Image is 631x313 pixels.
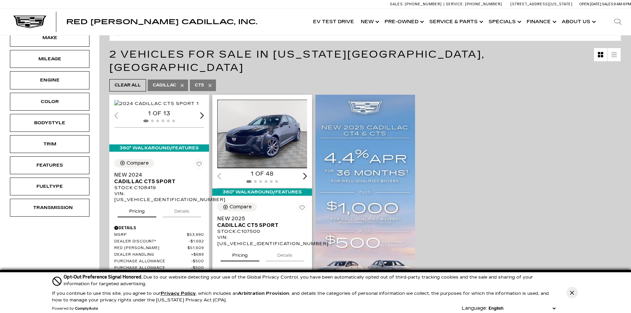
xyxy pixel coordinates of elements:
div: TrimTrim [10,135,89,153]
a: Specials [485,9,523,35]
div: 1 of 13 [114,110,204,117]
div: ColorColor [10,93,89,111]
div: 1 / 2 [217,100,308,168]
div: Bodystyle [33,119,66,127]
button: Save Vehicle [297,203,307,215]
div: Make [33,34,66,41]
p: If you continue to use this site, you agree to our , which includes an , and details the categori... [52,291,549,303]
button: details tab [163,203,201,217]
span: Open [DATE] [579,2,601,6]
a: ComplyAuto [75,307,98,311]
div: MakeMake [10,29,89,47]
a: Red [PERSON_NAME] Cadillac, Inc. [66,19,257,25]
span: New 2024 [114,172,199,178]
button: details tab [266,247,304,261]
span: $500 [191,259,204,264]
span: Dealer Handling [114,252,191,257]
span: New 2025 [217,215,302,222]
select: Language Select [487,305,557,312]
span: $500 [191,266,204,271]
img: 2025 Cadillac CT5 Sport 1 [217,100,308,168]
a: Pre-Owned [381,9,426,35]
div: TransmissionTransmission [10,199,89,217]
div: Next slide [303,173,307,179]
span: MSRP [114,233,187,237]
span: Cadillac CT5 Sport [114,178,199,185]
button: pricing tab [118,203,156,217]
a: Dealer Handling $689 [114,252,204,257]
div: Features [33,162,66,169]
span: Service: [446,2,464,6]
div: FeaturesFeatures [10,156,89,174]
span: $53,990 [187,233,204,237]
div: 360° WalkAround/Features [212,188,312,196]
div: 1 / 2 [114,100,205,107]
div: Stock : C108419 [114,185,204,191]
a: Purchase Allowance $500 [114,259,204,264]
span: [PHONE_NUMBER] [465,2,502,6]
img: 2024 Cadillac CT5 Sport 1 [114,100,199,107]
span: Red [PERSON_NAME] [114,246,187,251]
span: $51,609 [187,246,204,251]
a: Service: [PHONE_NUMBER] [444,2,504,6]
div: Search [605,9,631,35]
span: Purchase Allowance [114,266,191,271]
span: 9 AM-6 PM [614,2,631,6]
div: Pricing Details - New 2025 Cadillac CT5 Sport [217,269,307,275]
a: EV Test Drive [310,9,357,35]
a: Dealer Discount* $1,692 [114,239,204,244]
div: Compare [127,160,149,166]
a: New [357,9,381,35]
a: Grid View [594,48,607,61]
a: New 2025Cadillac CT5 Sport [217,215,307,229]
span: $689 [191,252,204,257]
div: Engine [33,77,66,84]
button: Close Button [566,287,578,298]
div: Trim [33,140,66,148]
div: VIN: [US_VEHICLE_IDENTIFICATION_NUMBER] [217,235,307,246]
div: Mileage [33,55,66,63]
div: 360° WalkAround/Features [109,144,209,152]
a: New 2024Cadillac CT5 Sport [114,172,204,185]
img: Cadillac Dark Logo with Cadillac White Text [13,16,46,28]
button: pricing tab [221,247,259,261]
a: MSRP $53,990 [114,233,204,237]
a: Red [PERSON_NAME] $51,609 [114,246,204,251]
a: [STREET_ADDRESS][US_STATE] [510,2,573,6]
button: Compare Vehicle [114,159,154,168]
div: Stock : C107500 [217,229,307,235]
div: Language: [462,306,487,311]
span: Dealer Discount* [114,239,189,244]
div: Compare [230,204,252,210]
div: EngineEngine [10,71,89,89]
strong: Arbitration Provision [238,291,289,296]
span: 2 Vehicles for Sale in [US_STATE][GEOGRAPHIC_DATA], [GEOGRAPHIC_DATA] [109,48,485,74]
span: CT5 [195,81,204,89]
a: Sales: [PHONE_NUMBER] [390,2,444,6]
span: Cadillac [153,81,176,89]
div: 1 of 48 [217,170,307,178]
span: Sales: [390,2,404,6]
a: Service & Parts [426,9,485,35]
span: Purchase Allowance [114,259,191,264]
span: Red [PERSON_NAME] Cadillac, Inc. [66,18,257,26]
span: Sales: [602,2,614,6]
a: Finance [523,9,558,35]
div: VIN: [US_VEHICLE_IDENTIFICATION_NUMBER] [114,191,204,203]
div: Pricing Details - New 2024 Cadillac CT5 Sport [114,225,204,231]
span: Cadillac CT5 Sport [217,222,302,229]
div: FueltypeFueltype [10,178,89,195]
div: Transmission [33,204,66,211]
a: About Us [558,9,598,35]
span: Clear All [115,81,141,89]
div: Color [33,98,66,105]
div: BodystyleBodystyle [10,114,89,132]
button: Compare Vehicle [217,203,257,211]
u: Privacy Policy [161,291,196,296]
span: Opt-Out Preference Signal Honored . [64,274,143,280]
span: [PHONE_NUMBER] [405,2,442,6]
div: Powered by [52,307,98,311]
div: Next slide [200,112,204,119]
a: Purchase Allowance $500 [114,266,204,271]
